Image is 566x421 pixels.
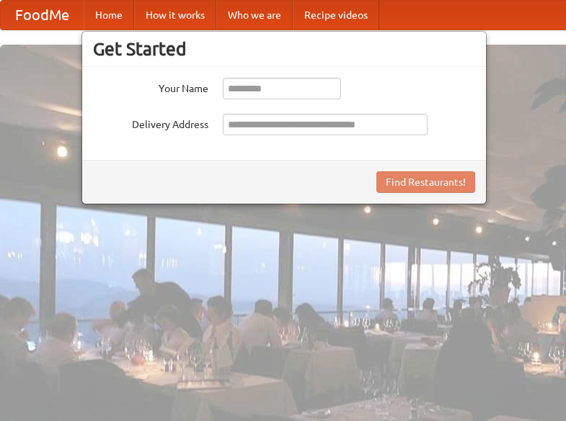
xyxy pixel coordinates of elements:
[376,171,475,193] button: Find Restaurants!
[93,78,208,96] label: Your Name
[93,114,208,132] label: Delivery Address
[93,38,475,60] h3: Get Started
[84,1,134,30] a: Home
[216,1,293,30] a: Who we are
[1,1,84,30] a: FoodMe
[293,1,379,30] a: Recipe videos
[134,1,216,30] a: How it works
